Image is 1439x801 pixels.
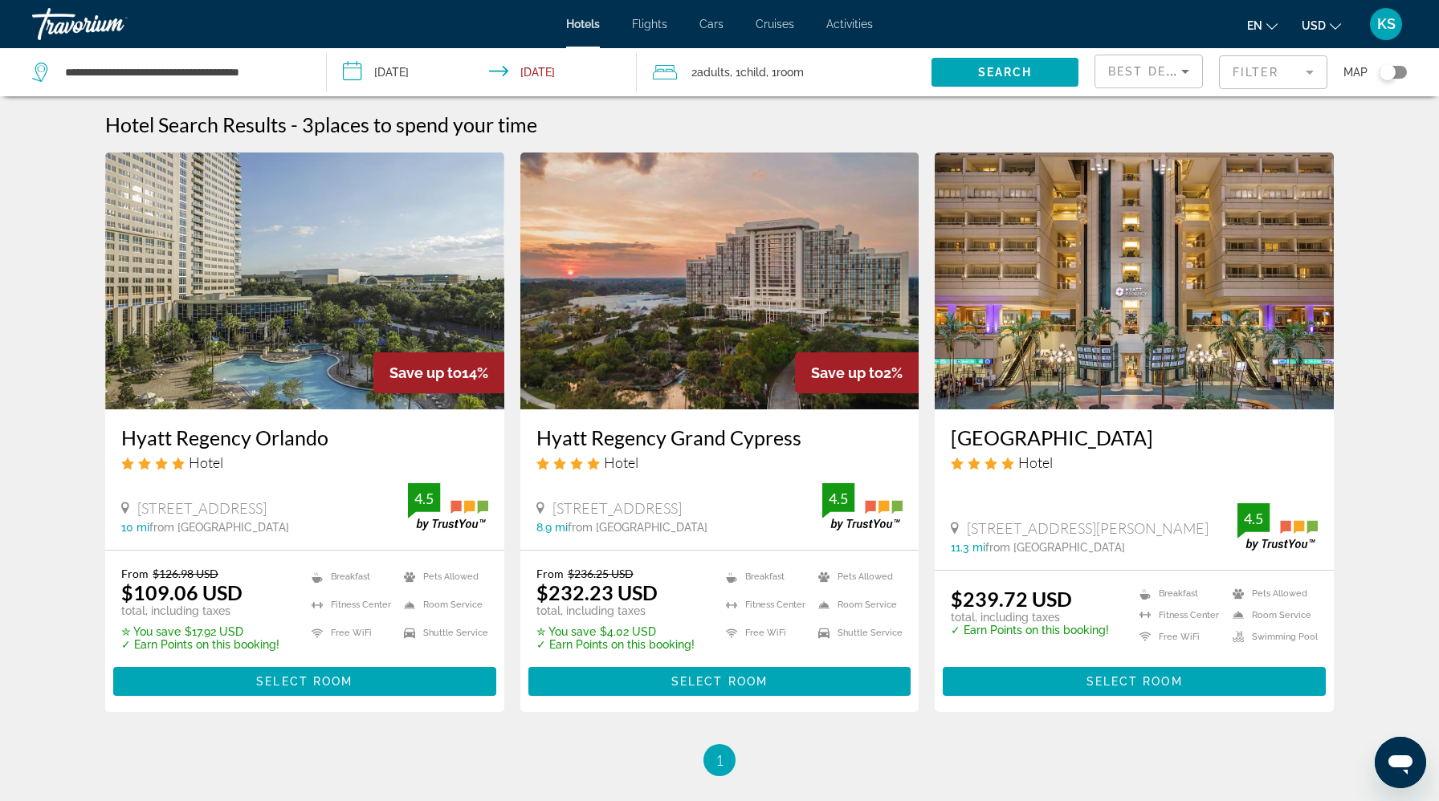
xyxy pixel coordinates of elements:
[740,66,766,79] span: Child
[566,18,600,30] a: Hotels
[697,66,730,79] span: Adults
[189,453,223,471] span: Hotel
[1131,630,1225,644] li: Free WiFi
[304,623,396,643] li: Free WiFi
[528,671,911,689] a: Select Room
[536,567,564,580] span: From
[1225,630,1318,644] li: Swimming Pool
[1108,62,1189,81] mat-select: Sort by
[951,453,1318,471] div: 4 star Hotel
[810,623,903,643] li: Shuttle Service
[302,112,537,136] h2: 3
[396,567,488,587] li: Pets Allowed
[637,48,931,96] button: Travelers: 2 adults, 1 child
[121,425,488,449] a: Hyatt Regency Orlando
[718,623,810,643] li: Free WiFi
[536,604,695,617] p: total, including taxes
[396,623,488,643] li: Shuttle Service
[1131,608,1225,622] li: Fitness Center
[943,667,1326,696] button: Select Room
[389,364,462,381] span: Save up to
[153,567,218,580] del: $126.98 USD
[1302,14,1341,37] button: Change currency
[536,425,903,449] a: Hyatt Regency Grand Cypress
[1018,453,1053,471] span: Hotel
[943,671,1326,689] a: Select Room
[1375,737,1426,788] iframe: Botón para iniciar la ventana de mensajería
[568,567,634,580] del: $236.25 USD
[691,61,730,83] span: 2
[1377,16,1396,32] span: KS
[935,152,1334,409] img: Hotel image
[105,112,287,136] h1: Hotel Search Results
[822,489,854,508] div: 4.5
[810,567,903,587] li: Pets Allowed
[951,611,1109,624] p: total, including taxes
[756,18,794,30] a: Cruises
[967,519,1209,537] span: [STREET_ADDRESS][PERSON_NAME]
[536,625,695,638] p: $4.02 USD
[777,66,804,79] span: Room
[1247,14,1278,37] button: Change language
[408,489,440,508] div: 4.5
[931,58,1078,87] button: Search
[552,499,682,517] span: [STREET_ADDRESS]
[1343,61,1368,83] span: Map
[291,112,298,136] span: -
[951,425,1318,449] a: [GEOGRAPHIC_DATA]
[121,580,243,604] ins: $109.06 USD
[811,364,883,381] span: Save up to
[536,625,596,638] span: ✮ You save
[671,675,768,688] span: Select Room
[121,625,279,638] p: $17.92 USD
[536,453,903,471] div: 4 star Hotel
[121,604,279,617] p: total, including taxes
[1237,503,1318,551] img: trustyou-badge.svg
[121,625,181,638] span: ✮ You save
[396,595,488,615] li: Room Service
[951,587,1072,611] ins: $239.72 USD
[373,352,504,393] div: 14%
[604,453,638,471] span: Hotel
[121,453,488,471] div: 4 star Hotel
[1086,675,1183,688] span: Select Room
[1219,55,1327,90] button: Filter
[568,521,707,534] span: from [GEOGRAPHIC_DATA]
[105,744,1334,776] nav: Pagination
[826,18,873,30] a: Activities
[121,638,279,651] p: ✓ Earn Points on this booking!
[810,595,903,615] li: Room Service
[121,567,149,580] span: From
[1365,7,1407,41] button: User Menu
[1108,65,1192,78] span: Best Deals
[327,48,638,96] button: Check-in date: Sep 14, 2025 Check-out date: Sep 15, 2025
[1237,509,1270,528] div: 4.5
[32,3,193,45] a: Travorium
[1225,587,1318,600] li: Pets Allowed
[113,667,496,696] button: Select Room
[105,152,504,409] img: Hotel image
[730,61,766,83] span: , 1
[314,112,537,136] span: places to spend your time
[632,18,667,30] a: Flights
[1247,19,1262,32] span: en
[951,624,1109,636] p: ✓ Earn Points on this booking!
[1368,65,1407,79] button: Toggle map
[1131,587,1225,600] li: Breakfast
[304,567,396,587] li: Breakfast
[520,152,919,409] a: Hotel image
[718,595,810,615] li: Fitness Center
[304,595,396,615] li: Fitness Center
[408,483,488,531] img: trustyou-badge.svg
[149,521,289,534] span: from [GEOGRAPHIC_DATA]
[536,638,695,651] p: ✓ Earn Points on this booking!
[951,541,985,554] span: 11.3 mi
